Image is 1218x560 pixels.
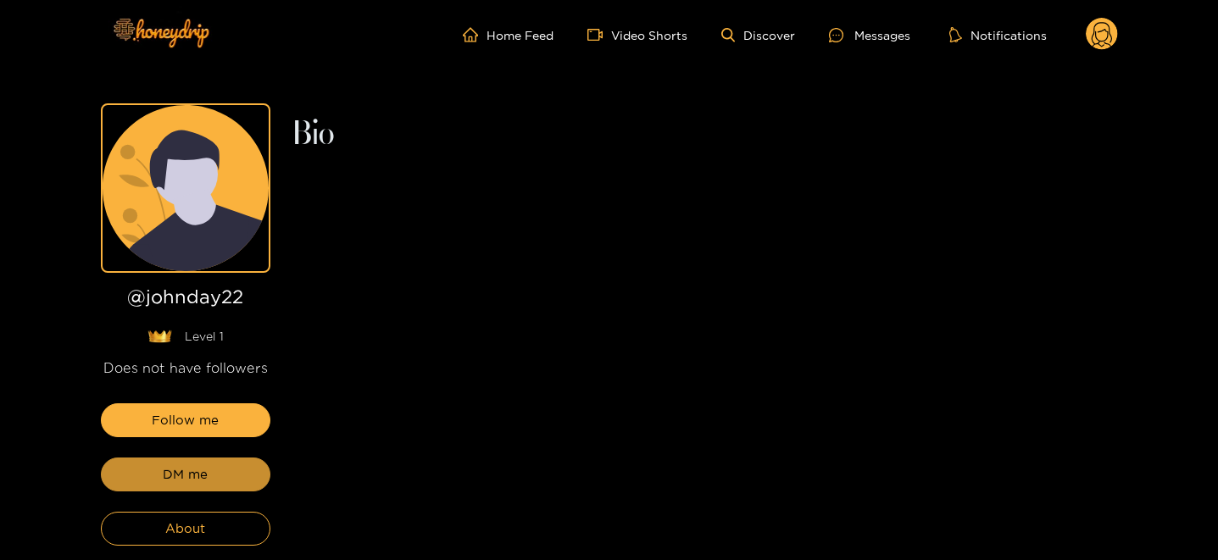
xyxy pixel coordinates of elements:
[165,518,205,539] span: About
[185,328,224,345] span: Level 1
[101,358,270,378] div: Does not have followers
[829,25,910,45] div: Messages
[291,120,1118,149] h2: Bio
[587,27,687,42] a: Video Shorts
[587,27,611,42] span: video-camera
[463,27,487,42] span: home
[101,457,270,491] button: DM me
[101,286,270,314] h1: @ johnday22
[463,27,553,42] a: Home Feed
[152,410,219,430] span: Follow me
[163,464,208,485] span: DM me
[101,512,270,546] button: About
[147,330,172,343] img: lavel grade
[721,28,795,42] a: Discover
[944,26,1052,43] button: Notifications
[101,403,270,437] button: Follow me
